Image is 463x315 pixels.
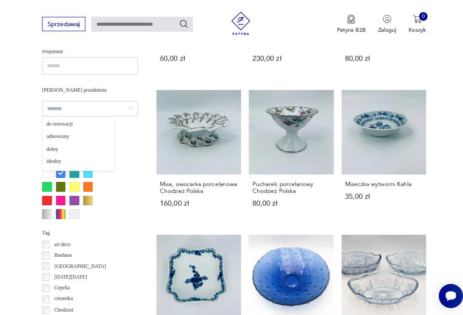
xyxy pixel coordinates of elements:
p: Koszyk [404,26,421,33]
div: do renowacji [43,117,112,129]
a: Ikona medaluPatyna B2B [333,15,361,33]
a: Pucharek porcelanowy Chodzież PolskaPucharek porcelanowy Chodzież Polska80,00 zł [246,89,330,220]
div: niekompletny [43,166,112,179]
button: Zaloguj [374,15,392,33]
p: Patyna B2B [333,26,361,33]
p: [PERSON_NAME] przedmiotu [42,85,136,94]
p: Chodzież [54,303,72,311]
div: 0 [415,12,423,21]
p: 230,00 zł [250,55,326,62]
div: odnowiony [43,129,112,141]
p: ceramika [54,291,72,300]
p: [DATE][DATE] [54,270,86,279]
img: Ikona medalu [343,15,352,24]
p: Cepelia [54,281,69,289]
a: Misa, owocarka porcelanowa Chodzież PolskaMisa, owocarka porcelanowa Chodzież Polska160,00 zł [155,89,238,220]
img: Ikonka użytkownika [379,15,387,23]
h3: Miseczka wytwórni Kahla [341,179,418,186]
div: idealny [43,154,112,166]
p: 35,00 zł [341,192,418,198]
button: Sprzedawaj [42,17,84,31]
p: 80,00 zł [250,198,326,205]
p: Tag [42,226,136,235]
div: dobry [43,141,112,154]
p: Projektant [42,47,136,56]
p: 80,00 zł [341,55,418,62]
img: Ikona koszyka [409,15,417,23]
button: Patyna B2B [333,15,361,33]
p: Bauhaus [54,249,71,257]
img: Patyna - sklep z meblami i dekoracjami vintage [224,12,253,35]
p: [GEOGRAPHIC_DATA] [54,259,105,268]
h3: Misa, owocarka porcelanowa Chodzież Polska [158,179,235,192]
a: Sprzedawaj [42,22,84,27]
iframe: Smartsupp widget button [434,281,458,305]
p: 60,00 zł [158,55,235,62]
h3: Pucharek porcelanowy Chodzież Polska [250,179,326,192]
button: Szukaj [177,19,186,28]
p: Zaloguj [374,26,392,33]
p: art deco [54,238,69,246]
a: Miseczka wytwórni KahlaMiseczka wytwórni Kahla35,00 zł [338,89,421,220]
p: 160,00 zł [158,198,235,205]
button: 0Koszyk [404,15,421,33]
